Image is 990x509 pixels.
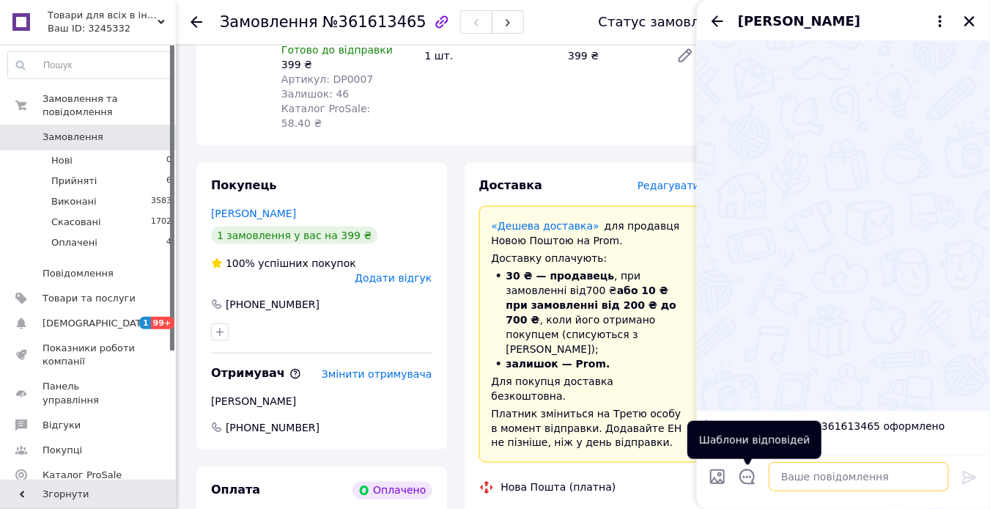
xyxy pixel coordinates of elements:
span: Показники роботи компанії [43,342,136,368]
span: Покупець [211,178,277,192]
span: Скасовані [51,216,101,229]
span: 1702 [151,216,171,229]
span: Панель управління [43,380,136,406]
span: Замовлення [43,131,103,144]
span: Відгуки [43,419,81,432]
span: 30 ₴ — продавець [506,270,615,282]
button: Закрити [961,12,978,30]
span: Замовлення [220,13,318,31]
span: Змінити отримувача [322,368,432,380]
span: 4 [166,236,171,249]
span: 3583 [151,195,171,208]
a: «Дешева доставка» [492,220,599,232]
span: залишок — Prom. [506,358,610,370]
span: Додати відгук [355,272,432,284]
div: Ваш ID: 3245332 [48,22,176,35]
button: Відкрити шаблони відповідей [738,467,757,486]
span: [PHONE_NUMBER] [224,420,321,435]
span: 99+ [151,317,175,329]
span: Готово до відправки [281,44,393,56]
span: 100% [226,257,255,269]
span: [PERSON_NAME] [738,12,860,31]
span: №361613465 [322,13,426,31]
input: Пошук [8,52,172,78]
span: Товари та послуги [43,292,136,305]
span: Товари для всіх в інтернет-магазині «Avocado» [48,9,158,22]
div: успішних покупок [211,256,356,271]
button: [PERSON_NAME] [738,12,949,31]
li: , при замовленні від 700 ₴ , коли його отримано покупцем (списуються з [PERSON_NAME]); [492,268,688,356]
span: Отримувач [211,366,301,380]
div: 1 шт. [419,45,563,66]
button: Назад [709,12,726,30]
div: Доставку оплачують: [492,251,688,266]
span: Повідомлення [43,267,114,280]
img: 6823147115_w100_h100_shampun-dlya-volos.jpg [710,420,736,447]
span: Замовлення та повідомлення [43,92,176,119]
span: Виконані [51,195,97,208]
div: [PHONE_NUMBER] [224,297,321,312]
span: Оплачені [51,236,97,249]
span: Залишок: 46 [281,88,349,100]
div: Для покупця доставка безкоштовна. [492,374,688,403]
span: 6 [166,175,171,188]
span: Каталог ProSale [43,469,122,482]
span: Покупці [43,444,82,457]
span: Артикул: DP0007 [281,73,373,85]
span: 0 [166,154,171,167]
span: Замовлення №361613465 оформлено [742,419,981,433]
span: Прийняті [51,175,97,188]
div: 1 замовлення у вас на 399 ₴ [211,227,377,244]
div: Нова Пошта (платна) [498,480,620,495]
div: Платник зміниться на Третю особу в момент відправки. Додавайте ЕН не пізніше, ніж у день відправки. [492,406,688,450]
span: або 10 ₴ при замовленні від 200 ₴ до 700 ₴ [506,285,676,326]
a: Редагувати [671,41,700,70]
div: для продавця Новою Поштою на Prom. [492,219,688,248]
div: 399 ₴ [562,45,665,66]
a: [PERSON_NAME] [211,208,296,219]
div: Статус замовлення [599,15,734,29]
span: Оплата [211,483,260,497]
span: Нові [51,154,73,167]
div: 399 ₴ [281,57,413,72]
span: Каталог ProSale: 58.40 ₴ [281,103,370,129]
span: Редагувати [638,180,700,191]
span: [DEMOGRAPHIC_DATA] [43,317,151,330]
div: [PERSON_NAME] [211,394,432,409]
div: Повернутися назад [191,15,202,29]
span: Доставка [479,178,543,192]
div: Шаблони відповідей [687,421,821,459]
span: 1 [139,317,151,329]
div: Оплачено [352,482,432,499]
